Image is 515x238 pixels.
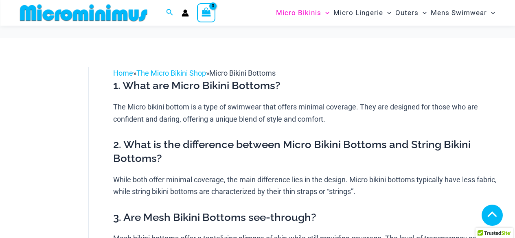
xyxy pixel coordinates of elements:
a: The Micro Bikini Shop [136,69,206,77]
p: The Micro bikini bottom is a type of swimwear that offers minimal coverage. They are designed for... [113,101,498,125]
iframe: TrustedSite Certified [20,61,94,223]
a: Account icon link [182,9,189,17]
span: » » [113,69,276,77]
a: OutersMenu ToggleMenu Toggle [393,2,429,23]
span: Menu Toggle [419,2,427,23]
span: Menu Toggle [487,2,495,23]
span: Outers [395,2,419,23]
a: Search icon link [166,8,173,18]
a: View Shopping Cart, empty [197,3,216,22]
p: While both offer minimal coverage, the main difference lies in the design. Micro bikini bottoms t... [113,174,498,198]
a: Home [113,69,133,77]
a: Micro LingerieMenu ToggleMenu Toggle [331,2,393,23]
span: Menu Toggle [321,2,329,23]
h3: 3. Are Mesh Bikini Bottoms see-through? [113,211,498,225]
nav: Site Navigation [273,1,499,24]
img: MM SHOP LOGO FLAT [17,4,151,22]
span: Micro Bikinis [276,2,321,23]
h3: 2. What is the difference between Micro Bikini Bottoms and String Bikini Bottoms? [113,138,498,166]
span: Menu Toggle [383,2,391,23]
span: Mens Swimwear [431,2,487,23]
a: Mens SwimwearMenu ToggleMenu Toggle [429,2,497,23]
h3: 1. What are Micro Bikini Bottoms? [113,79,498,93]
span: Micro Bikini Bottoms [209,69,276,77]
span: Micro Lingerie [333,2,383,23]
a: Micro BikinisMenu ToggleMenu Toggle [274,2,331,23]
